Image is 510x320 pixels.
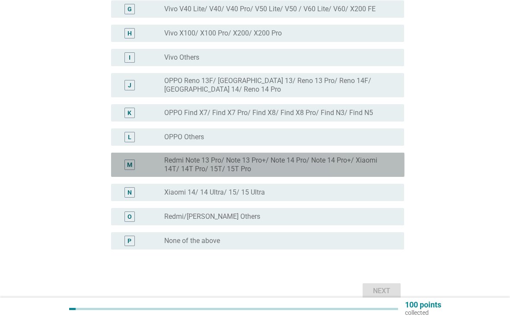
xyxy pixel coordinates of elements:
label: OPPO Others [164,133,204,141]
div: I [129,53,131,62]
div: M [127,160,132,170]
label: Xiaomi 14/ 14 Ultra/ 15/ 15 Ultra [164,188,265,197]
div: N [127,188,132,197]
div: O [127,212,132,221]
label: None of the above [164,237,220,245]
div: J [128,81,131,90]
label: Vivo V40 Lite/ V40/ V40 Pro/ V50 Lite/ V50 / V60 Lite/ V60/ X200 FE [164,5,376,13]
label: Vivo Others [164,53,199,62]
label: OPPO Reno 13F/ [GEOGRAPHIC_DATA] 13/ Reno 13 Pro/ Reno 14F/ [GEOGRAPHIC_DATA] 14/ Reno 14 Pro [164,77,390,94]
label: Redmi Note 13 Pro/ Note 13 Pro+/ Note 14 Pro/ Note 14 Pro+/ Xiaomi 14T/ 14T Pro/ 15T/ 15T Pro [164,156,390,173]
div: K [127,109,131,118]
div: L [128,133,131,142]
label: OPPO Find X7/ Find X7 Pro/ Find X8/ Find X8 Pro/ Find N3/ Find N5 [164,109,373,117]
label: Vivo X100/ X100 Pro/ X200/ X200 Pro [164,29,282,38]
div: P [127,237,131,246]
p: collected [405,309,441,317]
div: H [127,29,132,38]
label: Redmi/[PERSON_NAME] Others [164,212,260,221]
div: G [127,5,132,14]
p: 100 points [405,301,441,309]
